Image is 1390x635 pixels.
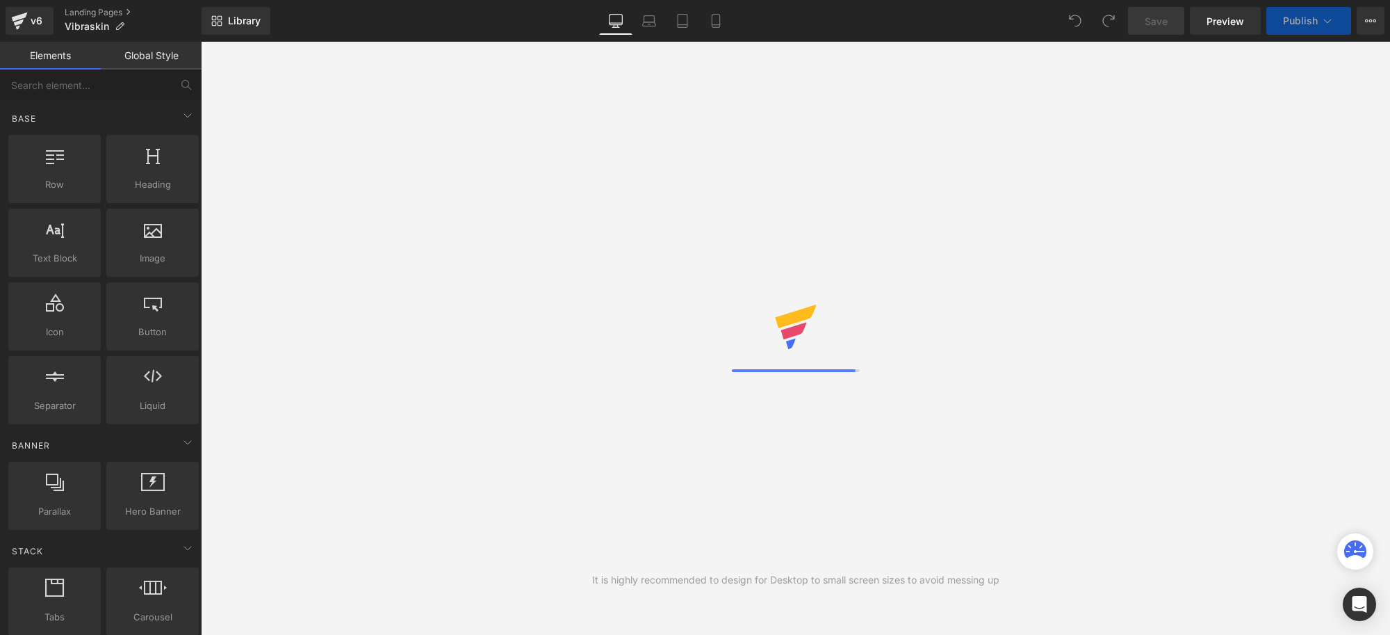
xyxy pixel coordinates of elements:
button: Undo [1061,7,1089,35]
span: Base [10,112,38,125]
span: Tabs [13,610,97,625]
div: v6 [28,12,45,30]
a: Tablet [666,7,699,35]
span: Publish [1283,15,1318,26]
a: v6 [6,7,54,35]
span: Liquid [111,399,195,413]
a: Mobile [699,7,733,35]
span: Save [1145,14,1168,29]
span: Preview [1207,14,1244,29]
a: Desktop [599,7,632,35]
span: Text Block [13,251,97,266]
span: Carousel [111,610,195,625]
span: Image [111,251,195,266]
span: Hero Banner [111,504,195,519]
a: Laptop [632,7,666,35]
span: Parallax [13,504,97,519]
button: Redo [1095,7,1122,35]
span: Stack [10,545,44,558]
div: It is highly recommended to design for Desktop to small screen sizes to avoid messing up [592,572,999,588]
span: Library [228,15,261,27]
span: Banner [10,439,51,452]
a: Global Style [101,42,202,70]
button: More [1357,7,1384,35]
a: New Library [202,7,270,35]
span: Icon [13,325,97,339]
span: Row [13,177,97,192]
span: Separator [13,399,97,413]
span: Heading [111,177,195,192]
span: Vibraskin [65,21,109,32]
span: Button [111,325,195,339]
button: Publish [1266,7,1351,35]
div: Open Intercom Messenger [1343,588,1376,621]
a: Preview [1190,7,1261,35]
a: Landing Pages [65,7,202,18]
